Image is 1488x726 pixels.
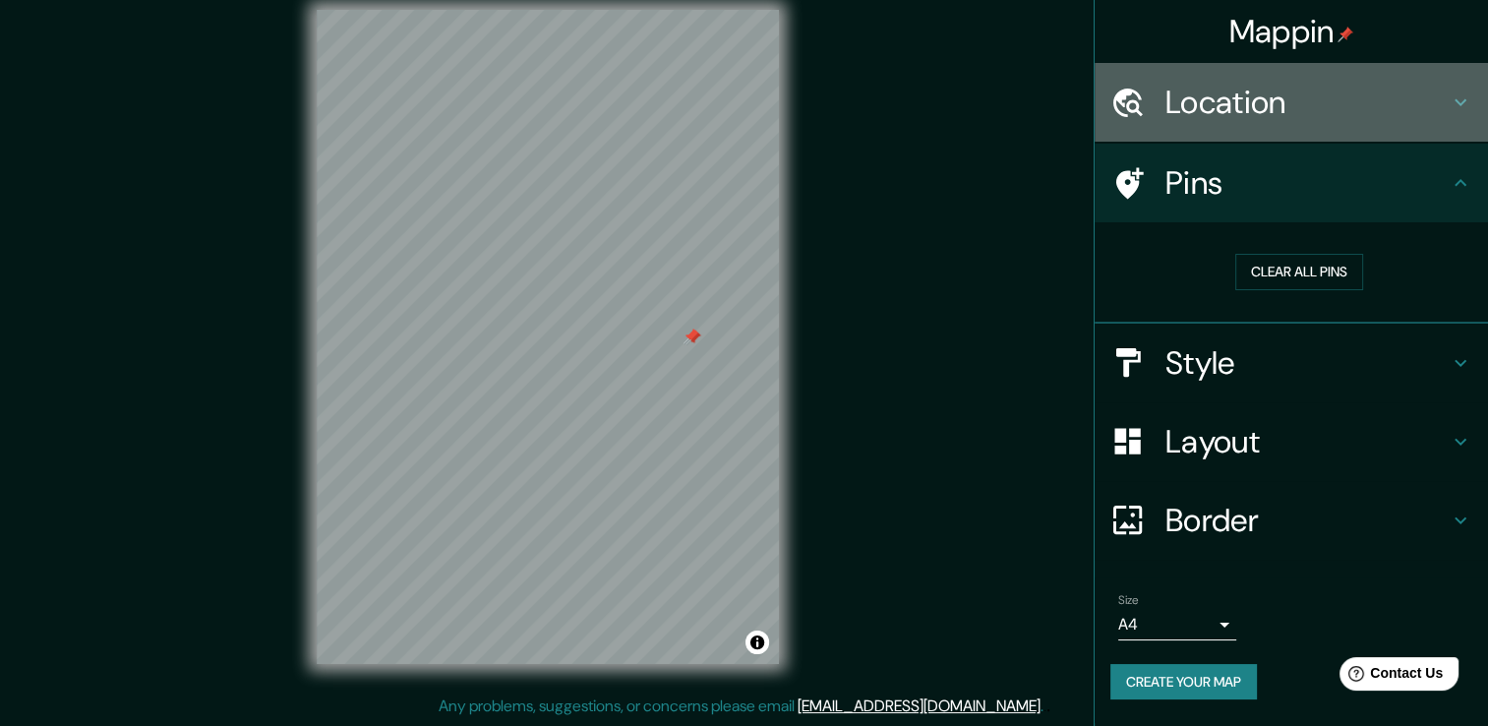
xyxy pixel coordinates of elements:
button: Toggle attribution [745,631,769,654]
button: Create your map [1110,664,1257,700]
div: . [1043,695,1046,718]
canvas: Map [317,10,779,664]
div: Style [1095,324,1488,402]
div: Location [1095,63,1488,142]
div: Border [1095,481,1488,560]
div: Layout [1095,402,1488,481]
h4: Border [1165,501,1449,540]
h4: Style [1165,343,1449,383]
div: . [1046,695,1050,718]
iframe: Help widget launcher [1313,649,1466,704]
div: A4 [1118,609,1236,640]
label: Size [1118,591,1139,608]
p: Any problems, suggestions, or concerns please email . [439,695,1043,718]
h4: Mappin [1229,12,1354,51]
h4: Location [1165,83,1449,122]
button: Clear all pins [1235,254,1363,290]
img: pin-icon.png [1338,27,1353,42]
h4: Pins [1165,163,1449,203]
h4: Layout [1165,422,1449,461]
div: Pins [1095,144,1488,222]
a: [EMAIL_ADDRESS][DOMAIN_NAME] [798,696,1041,716]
